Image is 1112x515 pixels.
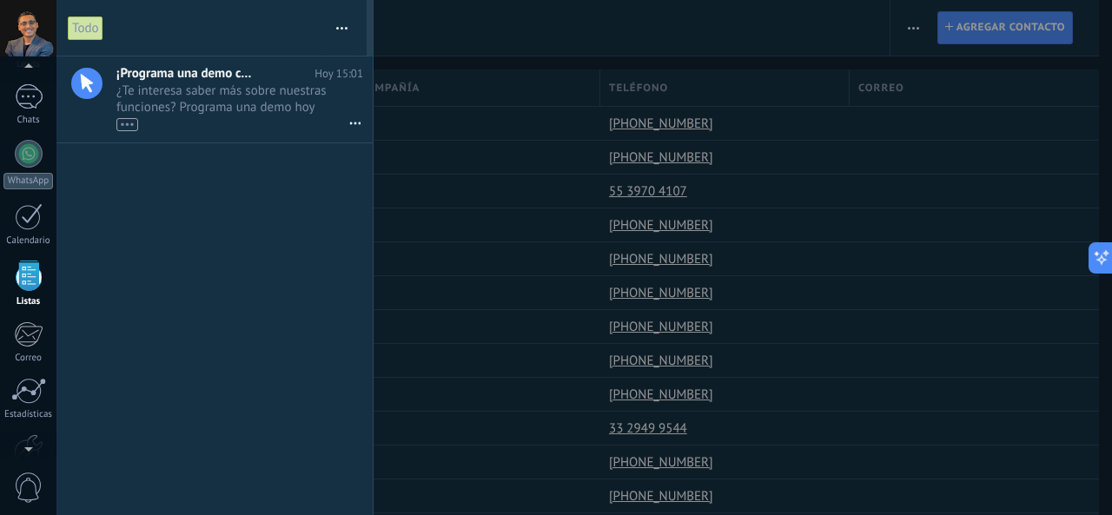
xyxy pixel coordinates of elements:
span: ¿Te interesa saber más sobre nuestras funciones? Programa una demo hoy mismo! [116,83,330,131]
span: Hoy 15:01 [314,65,363,82]
div: Todo [68,16,103,41]
div: WhatsApp [3,173,53,189]
div: Chats [3,115,54,126]
span: ¡Programa una demo con un experto! [116,65,255,82]
div: Correo [3,353,54,364]
a: ¡Programa una demo con un experto! Hoy 15:01 ¿Te interesa saber más sobre nuestras funciones? Pro... [56,56,373,142]
div: ••• [116,118,138,131]
div: Listas [3,296,54,307]
div: Estadísticas [3,409,54,420]
div: Calendario [3,235,54,247]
